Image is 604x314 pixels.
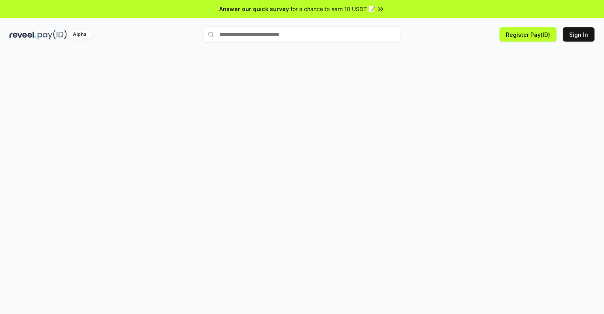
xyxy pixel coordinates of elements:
[563,27,595,42] button: Sign In
[500,27,557,42] button: Register Pay(ID)
[219,5,289,13] span: Answer our quick survey
[9,30,36,40] img: reveel_dark
[68,30,91,40] div: Alpha
[38,30,67,40] img: pay_id
[291,5,375,13] span: for a chance to earn 10 USDT 📝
